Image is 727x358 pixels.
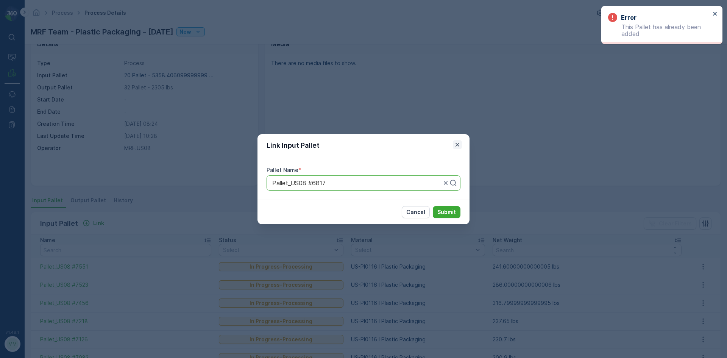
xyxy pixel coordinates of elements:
[267,167,298,173] label: Pallet Name
[621,13,637,22] h3: Error
[437,208,456,216] p: Submit
[433,206,460,218] button: Submit
[406,208,425,216] p: Cancel
[608,23,710,37] p: This Pallet has already been added
[713,11,718,18] button: close
[402,206,430,218] button: Cancel
[267,140,320,151] p: Link Input Pallet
